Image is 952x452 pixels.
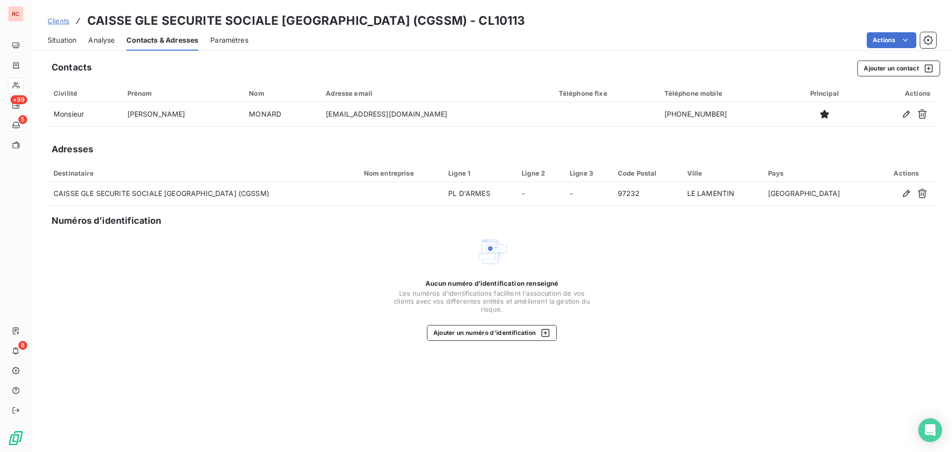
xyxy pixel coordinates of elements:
[393,289,591,313] span: Les numéros d'identifications facilitent l'association de vos clients avec vos différentes entité...
[87,12,525,30] h3: CAISSE GLE SECURITE SOCIALE [GEOGRAPHIC_DATA] (CGSSM) - CL10113
[612,182,681,206] td: 97232
[48,17,69,25] span: Clients
[48,16,69,26] a: Clients
[210,35,248,45] span: Paramètres
[768,169,871,177] div: Pays
[8,430,24,446] img: Logo LeanPay
[54,169,352,177] div: Destinataire
[427,325,557,341] button: Ajouter un numéro d’identification
[618,169,675,177] div: Code Postal
[48,182,358,206] td: CAISSE GLE SECURITE SOCIALE [GEOGRAPHIC_DATA] (CGSSM)
[243,102,320,126] td: MONARD
[658,102,789,126] td: [PHONE_NUMBER]
[52,61,92,74] h5: Contacts
[425,279,559,287] span: Aucun numéro d’identification renseigné
[249,89,314,97] div: Nom
[664,89,783,97] div: Téléphone mobile
[522,169,558,177] div: Ligne 2
[48,35,76,45] span: Situation
[795,89,854,97] div: Principal
[564,182,612,206] td: -
[18,341,27,350] span: 8
[918,418,942,442] div: Open Intercom Messenger
[18,115,27,124] span: 5
[559,89,653,97] div: Téléphone fixe
[88,35,115,45] span: Analyse
[121,102,243,126] td: [PERSON_NAME]
[126,35,198,45] span: Contacts & Adresses
[8,6,24,22] div: RC
[570,169,606,177] div: Ligne 3
[442,182,516,206] td: PL D'ARMES
[52,142,93,156] h5: Adresses
[127,89,238,97] div: Prénom
[320,102,552,126] td: [EMAIL_ADDRESS][DOMAIN_NAME]
[364,169,437,177] div: Nom entreprise
[54,89,116,97] div: Civilité
[681,182,762,206] td: LE LAMENTIN
[687,169,756,177] div: Ville
[448,169,510,177] div: Ligne 1
[762,182,877,206] td: [GEOGRAPHIC_DATA]
[326,89,546,97] div: Adresse email
[52,214,162,228] h5: Numéros d’identification
[866,89,930,97] div: Actions
[476,236,508,267] img: Empty state
[48,102,121,126] td: Monsieur
[10,95,27,104] span: +99
[516,182,564,206] td: -
[883,169,930,177] div: Actions
[857,61,940,76] button: Ajouter un contact
[867,32,916,48] button: Actions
